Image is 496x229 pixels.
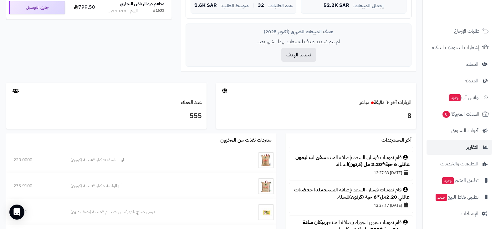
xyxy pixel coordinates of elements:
[466,60,478,69] span: العملاء
[70,183,234,189] div: ارز الوليمة 5 كيلو *8 حبة (كرتون)
[292,154,410,169] div: قام تموينات فرسان السعد بإضافة المنتج للسلة.
[442,177,454,184] span: جديد
[220,138,272,143] h3: منتجات نفذت من المخزون
[221,111,412,122] h3: 8
[13,183,56,189] div: 233.9100
[292,201,410,210] div: [DATE] 12:27:17
[427,123,492,138] a: أدوات التسويق
[191,29,407,35] div: هدف المبيعات الشهري (أكتوبر 2025)
[258,178,274,194] img: ارز الوليمة 5 كيلو *8 حبة (كرتون)
[427,156,492,171] a: التطبيقات والخدمات
[221,3,249,8] span: متوسط الطلب:
[253,3,254,8] span: |
[427,23,492,39] a: طلبات الإرجاع
[294,186,410,201] a: ميرندا حمضيات عائلي 2.20مل*6 حبة (كرتون)
[360,99,412,106] a: الزيارات آخر ٦٠ دقيقةمباشر
[258,204,274,220] img: اندومى دجاج بلدى كيس 75جرام *6 حبة (نصف درزن)
[191,38,407,45] p: لم يتم تحديد هدف للمبيعات لهذا الشهر بعد.
[153,8,164,14] div: #1633
[70,157,234,163] div: ارز الوليمة 10 كيلو *4 حبة (كرتون)
[442,111,450,118] span: 0
[427,40,492,55] a: إشعارات التحويلات البنكية
[11,111,202,122] h3: 555
[427,190,492,205] a: تطبيق نقاط البيعجديد
[70,209,234,215] div: اندومى دجاج بلدى كيس 75جرام *6 حبة (نصف درزن)
[427,57,492,72] a: العملاء
[268,3,293,8] span: عدد الطلبات:
[427,173,492,188] a: تطبيق المتجرجديد
[295,154,410,169] a: سفن اب ليمون عائلي 6 حبة*2.20 مل (كرتون)
[427,206,492,221] a: الإعدادات
[427,73,492,88] a: المدونة
[440,159,478,168] span: التطبيقات والخدمات
[427,107,492,122] a: السلات المتروكة0
[449,94,461,101] span: جديد
[454,27,479,35] span: طلبات الإرجاع
[9,205,24,220] div: Open Intercom Messenger
[194,3,217,8] span: 1.6K SAR
[432,43,479,52] span: إشعارات التحويلات البنكية
[13,209,56,215] div: 5.6521
[465,76,478,85] span: المدونة
[353,3,384,8] span: إجمالي المبيعات:
[435,193,478,201] span: تطبيق نقاط البيع
[442,110,479,118] span: السلات المتروكة
[292,186,410,201] div: قام تموينات فرسان السعد بإضافة المنتج للسلة.
[13,157,56,163] div: 220.0000
[381,138,412,143] h3: آخر المستجدات
[258,152,274,168] img: ارز الوليمة 10 كيلو *4 حبة (كرتون)
[461,209,478,218] span: الإعدادات
[292,168,410,177] div: [DATE] 12:27:33
[9,1,65,14] div: جاري التوصيل
[324,3,349,8] span: 52.2K SAR
[281,48,316,62] button: تحديد الهدف
[466,143,478,152] span: التقارير
[448,93,478,102] span: وآتس آب
[109,8,138,14] div: اليوم - 10:18 ص
[442,176,478,185] span: تطبيق المتجر
[436,194,447,201] span: جديد
[258,3,264,8] span: 32
[427,140,492,155] a: التقارير
[451,126,478,135] span: أدوات التسويق
[427,90,492,105] a: وآتس آبجديد
[360,99,370,106] small: مباشر
[181,99,202,106] a: عدد العملاء
[120,1,164,7] strong: مطعم درة الرياض البخاري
